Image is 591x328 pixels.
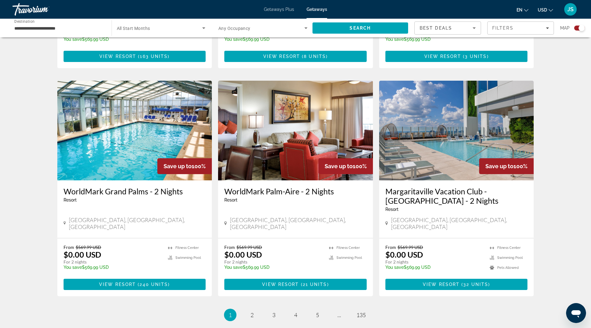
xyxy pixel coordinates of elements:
[356,311,366,318] span: 135
[385,207,398,212] span: Resort
[230,216,367,230] span: [GEOGRAPHIC_DATA], [GEOGRAPHIC_DATA], [GEOGRAPHIC_DATA]
[303,282,327,287] span: 21 units
[385,265,484,270] p: $569.99 USD
[64,197,77,202] span: Resort
[224,265,323,270] p: $569.99 USD
[12,1,75,17] a: Travorium
[76,245,101,250] span: $569.99 USD
[517,5,528,14] button: Change language
[250,311,254,318] span: 2
[218,26,250,31] span: Any Occupancy
[14,25,103,32] input: Select destination
[391,216,528,230] span: [GEOGRAPHIC_DATA], [GEOGRAPHIC_DATA], [GEOGRAPHIC_DATA]
[423,282,460,287] span: View Resort
[517,7,522,12] span: en
[497,256,523,260] span: Swimming Pool
[236,245,262,250] span: $569.99 USD
[14,19,35,23] span: Destination
[175,246,199,250] span: Fitness Center
[64,279,206,290] button: View Resort(240 units)
[479,158,534,174] div: 100%
[316,311,319,318] span: 5
[64,265,162,270] p: $569.99 USD
[224,37,243,42] span: You save
[385,187,528,205] h3: Margaritaville Vacation Club - [GEOGRAPHIC_DATA] - 2 Nights
[385,259,484,265] p: For 2 nights
[263,54,300,59] span: View Resort
[99,54,136,59] span: View Resort
[420,26,452,31] span: Best Deals
[64,250,101,259] p: $0.00 USD
[460,282,490,287] span: ( )
[461,54,489,59] span: ( )
[424,54,461,59] span: View Resort
[224,245,235,250] span: From
[307,7,327,12] a: Getaways
[99,282,136,287] span: View Resort
[224,259,323,265] p: For 2 nights
[567,6,574,12] span: JS
[325,163,353,169] span: Save up to
[385,279,528,290] button: View Resort(32 units)
[64,265,82,270] span: You save
[562,3,579,16] button: User Menu
[379,81,534,180] img: Margaritaville Vacation Club - Atlanta - 2 Nights
[312,22,408,34] button: Search
[487,21,554,35] button: Filters
[64,51,206,62] button: View Resort(163 units)
[299,282,329,287] span: ( )
[117,26,150,31] span: All Start Months
[224,51,367,62] button: View Resort(8 units)
[336,246,360,250] span: Fitness Center
[336,256,362,260] span: Swimming Pool
[64,187,206,196] a: WorldMark Grand Palms - 2 Nights
[318,158,373,174] div: 100%
[304,54,326,59] span: 8 units
[264,7,294,12] a: Getaways Plus
[164,163,192,169] span: Save up to
[64,245,74,250] span: From
[224,197,237,202] span: Resort
[224,279,367,290] button: View Resort(21 units)
[69,216,206,230] span: [GEOGRAPHIC_DATA], [GEOGRAPHIC_DATA], [GEOGRAPHIC_DATA]
[64,259,162,265] p: For 2 nights
[136,54,169,59] span: ( )
[136,282,170,287] span: ( )
[140,282,168,287] span: 240 units
[57,309,534,321] nav: Pagination
[224,265,243,270] span: You save
[272,311,275,318] span: 3
[465,54,487,59] span: 3 units
[175,256,201,260] span: Swimming Pool
[560,24,570,32] span: Map
[385,51,528,62] a: View Resort(3 units)
[398,245,423,250] span: $569.99 USD
[385,250,423,259] p: $0.00 USD
[485,163,513,169] span: Save up to
[57,81,212,180] img: WorldMark Grand Palms - 2 Nights
[385,37,484,42] p: $569.99 USD
[538,5,553,14] button: Change currency
[497,246,521,250] span: Fitness Center
[497,266,519,270] span: Pets Allowed
[350,26,371,31] span: Search
[385,37,404,42] span: You save
[224,37,323,42] p: $569.99 USD
[566,303,586,323] iframe: Button to launch messaging window
[538,7,547,12] span: USD
[337,311,341,318] span: ...
[218,81,373,180] img: WorldMark Palm-Aire - 2 Nights
[224,187,367,196] a: WorldMark Palm-Aire - 2 Nights
[229,311,232,318] span: 1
